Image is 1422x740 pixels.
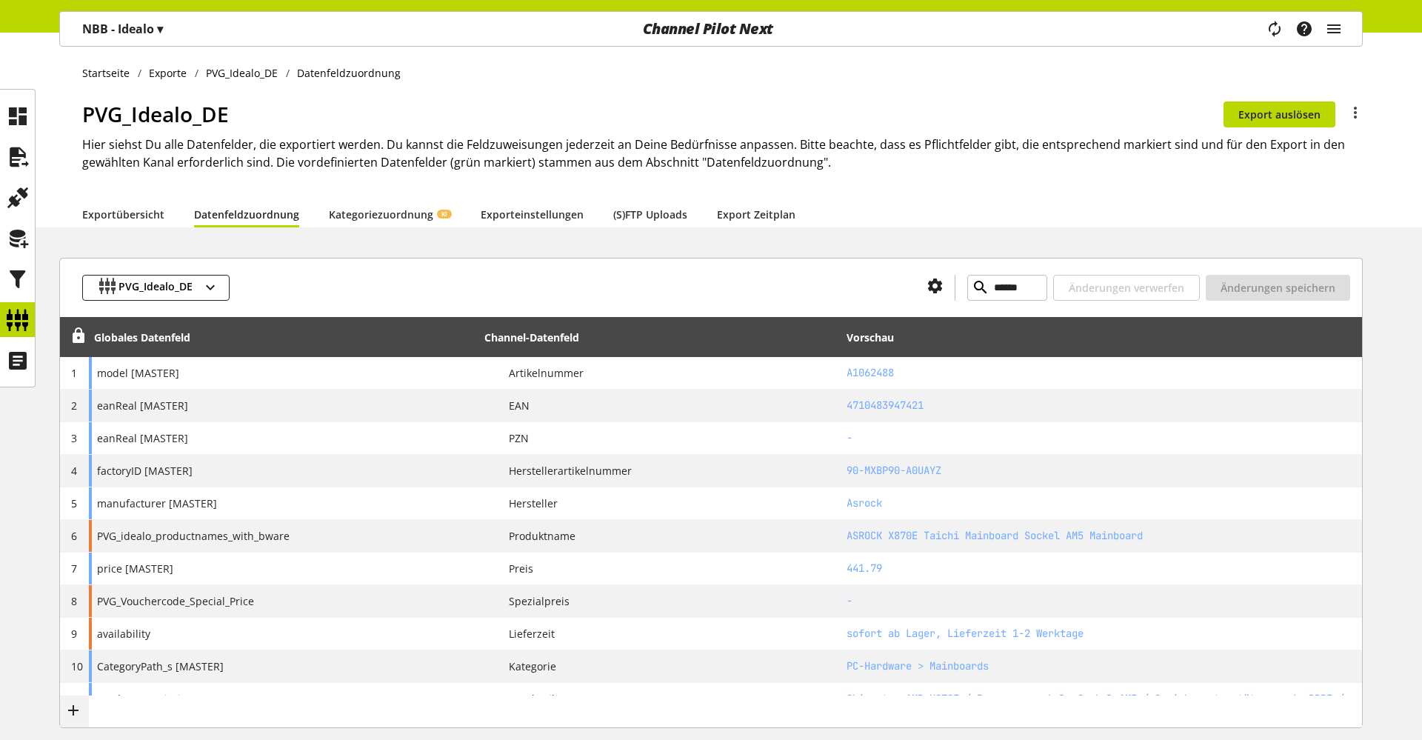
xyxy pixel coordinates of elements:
span: eanReal [MASTER] [97,398,188,413]
span: eanReal [MASTER] [97,430,188,446]
span: price [MASTER] [97,561,173,576]
h2: 90-MXBP90-A0UAYZ [847,463,1357,479]
p: NBB - Idealo [82,20,163,38]
span: Exporte [149,65,187,81]
span: Preis [497,561,533,576]
h2: - [847,593,1357,609]
span: manufacturer [MASTER] [97,496,217,511]
h2: sofort ab Lager, Lieferzeit 1-2 Werktage [847,626,1357,641]
span: 4 [71,464,77,478]
h2: ASROCK X870E Taichi Mainboard Sockel AM5 Mainboard [847,528,1357,544]
span: 9 [71,627,77,641]
button: Änderungen verwerfen [1053,275,1200,301]
h2: Asrock [847,496,1357,511]
div: Channel-Datenfeld [484,330,579,345]
span: factoryID [MASTER] [97,463,193,479]
a: Export Zeitplan [717,201,795,228]
span: 8 [71,594,77,608]
span: Artikelnummer [497,365,584,381]
span: Startseite [82,65,130,81]
span: Produktname [497,528,575,544]
h2: Hier siehst Du alle Datenfelder, die exportiert werden. Du kannst die Feldzuweisungen jederzeit a... [82,136,1363,171]
span: ▾ [157,21,163,37]
span: Spezialpreis [497,593,570,609]
span: Entsperren, um Zeilen neu anzuordnen [70,328,86,344]
span: Beschreibung [497,691,578,707]
span: model [MASTER] [97,365,179,381]
span: Kategorie [497,659,556,674]
button: PVG_Idealo_DE [82,275,230,301]
nav: main navigation [59,11,1363,47]
h2: Chipsatz: AMD X870E / Prozessorsockel: Sockel AM5 / Speicherunterstützung: 4x DDR5 / Formfaktor: ... [847,691,1357,707]
a: KategoriezuordnungKI [329,201,451,228]
span: PVG_Vouchercode_Special_Price [97,593,254,609]
span: availability [97,626,150,641]
span: Hersteller [497,496,558,511]
span: productDescription [MASTER] [97,691,244,707]
div: Globales Datenfeld [94,330,190,345]
a: Exportübersicht [82,201,164,228]
span: KI [441,210,447,219]
span: 6 [71,529,77,543]
span: PVG_Idealo_DE [118,279,193,297]
a: (S)FTP Uploads [613,201,687,228]
h2: - [847,430,1357,446]
span: Änderungen verwerfen [1069,280,1184,296]
span: PZN [497,430,529,446]
span: 11 [71,692,83,706]
a: Startseite [82,65,138,81]
button: Änderungen speichern [1206,275,1350,301]
span: Herstellerartikelnummer [497,463,632,479]
h2: A1062488 [847,365,1357,381]
span: Export auslösen [1238,107,1321,122]
span: PVG_idealo_productnames_with_bware [97,528,290,544]
h1: PVG_Idealo_DE [82,99,1224,130]
h2: 4710483947421 [847,398,1357,413]
span: 5 [71,496,77,510]
span: Lieferzeit [497,626,555,641]
span: 3 [71,431,77,445]
span: 7 [71,561,77,576]
span: 10 [71,659,83,673]
h2: 441.79 [847,561,1357,576]
div: Vorschau [847,330,894,345]
span: CategoryPath_s [MASTER] [97,659,224,674]
div: Entsperren, um Zeilen neu anzuordnen [65,328,86,347]
a: Datenfeldzuordnung [194,201,299,228]
span: 1 [71,366,77,380]
a: Exporteinstellungen [481,201,584,228]
span: 2 [71,399,77,413]
span: Änderungen speichern [1221,280,1335,296]
span: EAN [497,398,530,413]
button: Export auslösen [1224,101,1335,127]
a: Exporte [141,65,195,81]
h2: PC-Hardware > Mainboards [847,659,1357,674]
